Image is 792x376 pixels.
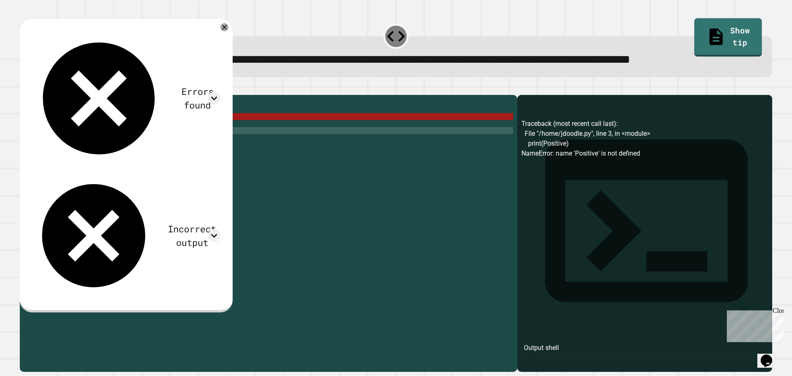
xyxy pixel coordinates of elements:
div: Chat with us now!Close [3,3,57,52]
div: Errors found [174,85,220,112]
div: Traceback (most recent call last): File "/home/jdoodle.py", line 3, in <module> print(Positive) N... [521,119,768,372]
iframe: chat widget [757,343,784,368]
div: Incorrect output [164,222,220,249]
iframe: chat widget [724,307,784,342]
a: Show tip [694,18,761,56]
